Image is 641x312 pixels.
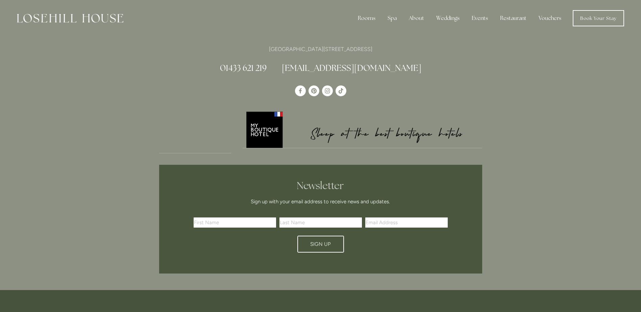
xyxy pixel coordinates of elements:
[310,241,331,247] span: Sign Up
[196,180,445,192] h2: Newsletter
[295,85,306,96] a: Losehill House Hotel & Spa
[403,11,429,25] div: About
[220,62,267,73] a: 01433 621 219
[431,11,465,25] div: Weddings
[282,62,421,73] a: [EMAIL_ADDRESS][DOMAIN_NAME]
[382,11,402,25] div: Spa
[196,198,445,206] p: Sign up with your email address to receive news and updates.
[297,236,344,253] button: Sign Up
[194,217,276,228] input: First Name
[309,85,319,96] a: Pinterest
[466,11,493,25] div: Events
[322,85,333,96] a: Instagram
[17,14,123,23] img: Losehill House
[352,11,381,25] div: Rooms
[159,45,482,54] p: [GEOGRAPHIC_DATA][STREET_ADDRESS]
[533,11,567,25] a: Vouchers
[243,110,482,148] img: My Boutique Hotel - Logo
[495,11,532,25] div: Restaurant
[279,217,362,228] input: Last Name
[365,217,448,228] input: Email Address
[336,85,346,96] a: TikTok
[573,10,624,26] a: Book Your Stay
